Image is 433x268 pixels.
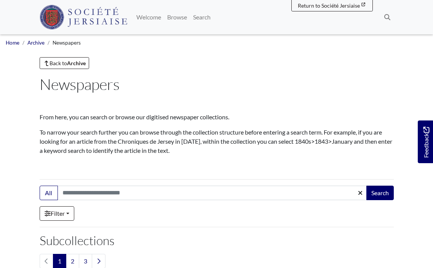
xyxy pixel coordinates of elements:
a: Back toArchive [40,57,89,69]
a: Welcome [133,10,164,25]
a: Search [190,10,214,25]
a: Société Jersiaise logo [40,3,128,31]
a: Archive [27,40,45,46]
span: Return to Société Jersiaise [298,2,360,9]
span: Newspapers [53,40,81,46]
p: From here, you can search or browse our digitised newspaper collections. [40,112,394,122]
button: Search [366,186,394,200]
strong: Archive [67,60,86,66]
a: Would you like to provide feedback? [418,120,433,163]
a: Home [6,40,19,46]
h2: Subcollections [40,233,394,248]
a: Browse [164,10,190,25]
img: Société Jersiaise [40,5,128,29]
input: Search this collection... [58,186,367,200]
h1: Newspapers [40,75,394,93]
button: All [40,186,58,200]
p: To narrow your search further you can browse through the collection structure before entering a s... [40,128,394,155]
span: Feedback [422,127,431,158]
a: Filter [40,206,74,221]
